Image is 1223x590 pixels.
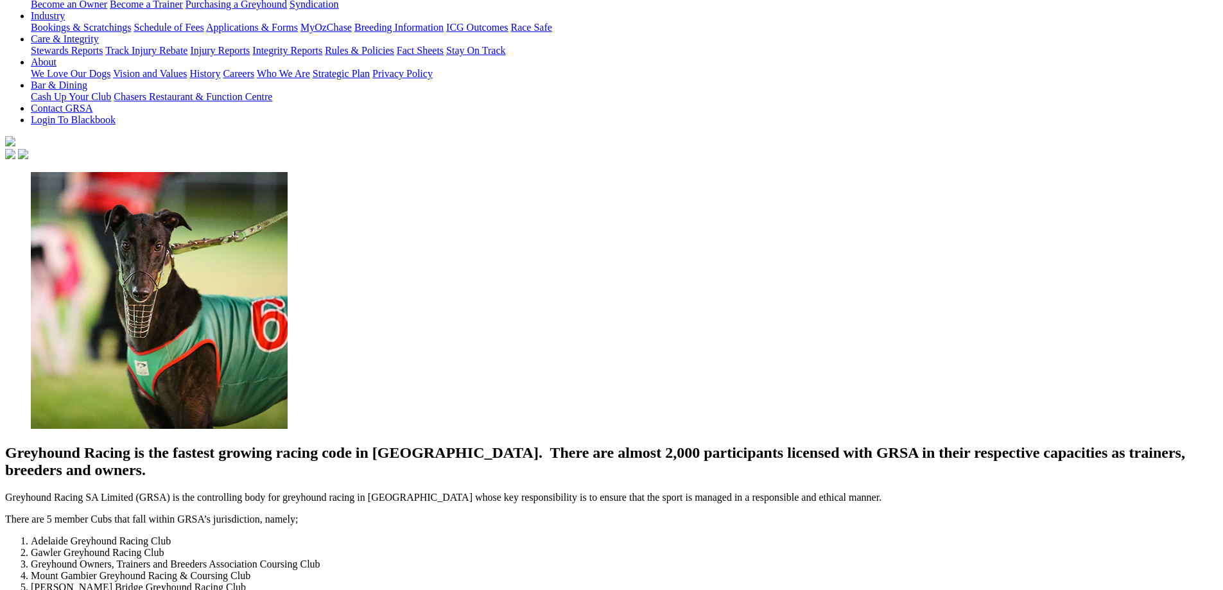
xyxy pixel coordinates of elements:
a: Careers [223,68,254,79]
li: Adelaide Greyhound Racing Club [31,535,1218,547]
a: Integrity Reports [252,45,322,56]
a: MyOzChase [300,22,352,33]
img: facebook.svg [5,149,15,159]
a: Privacy Policy [372,68,433,79]
a: Bar & Dining [31,80,87,91]
a: Stewards Reports [31,45,103,56]
div: Industry [31,22,1218,33]
a: Breeding Information [354,22,444,33]
a: Care & Integrity [31,33,99,44]
a: Vision and Values [113,68,187,79]
a: Bookings & Scratchings [31,22,131,33]
a: Track Injury Rebate [105,45,187,56]
a: Industry [31,10,65,21]
a: Who We Are [257,68,310,79]
div: About [31,68,1218,80]
li: Gawler Greyhound Racing Club [31,547,1218,559]
div: Bar & Dining [31,91,1218,103]
a: Applications & Forms [206,22,298,33]
h2: Greyhound Racing is the fastest growing racing code in [GEOGRAPHIC_DATA]. There are almost 2,000 ... [5,444,1218,479]
a: Fact Sheets [397,45,444,56]
a: Schedule of Fees [134,22,204,33]
p: Greyhound Racing SA Limited (GRSA) is the controlling body for greyhound racing in [GEOGRAPHIC_DA... [5,492,1218,503]
a: Cash Up Your Club [31,91,111,102]
a: Contact GRSA [31,103,92,114]
img: logo-grsa-white.png [5,136,15,146]
li: Greyhound Owners, Trainers and Breeders Association Coursing Club [31,559,1218,570]
li: Mount Gambier Greyhound Racing & Coursing Club [31,570,1218,582]
a: We Love Our Dogs [31,68,110,79]
a: Chasers Restaurant & Function Centre [114,91,272,102]
a: Rules & Policies [325,45,394,56]
a: About [31,56,56,67]
a: Login To Blackbook [31,114,116,125]
a: Stay On Track [446,45,505,56]
a: Race Safe [510,22,551,33]
a: ICG Outcomes [446,22,508,33]
img: preview_1.jpg [31,172,288,429]
div: Care & Integrity [31,45,1218,56]
a: Injury Reports [190,45,250,56]
p: There are 5 member Cubs that fall within GRSA’s jurisdiction, namely; [5,514,1218,525]
a: History [189,68,220,79]
img: twitter.svg [18,149,28,159]
a: Strategic Plan [313,68,370,79]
